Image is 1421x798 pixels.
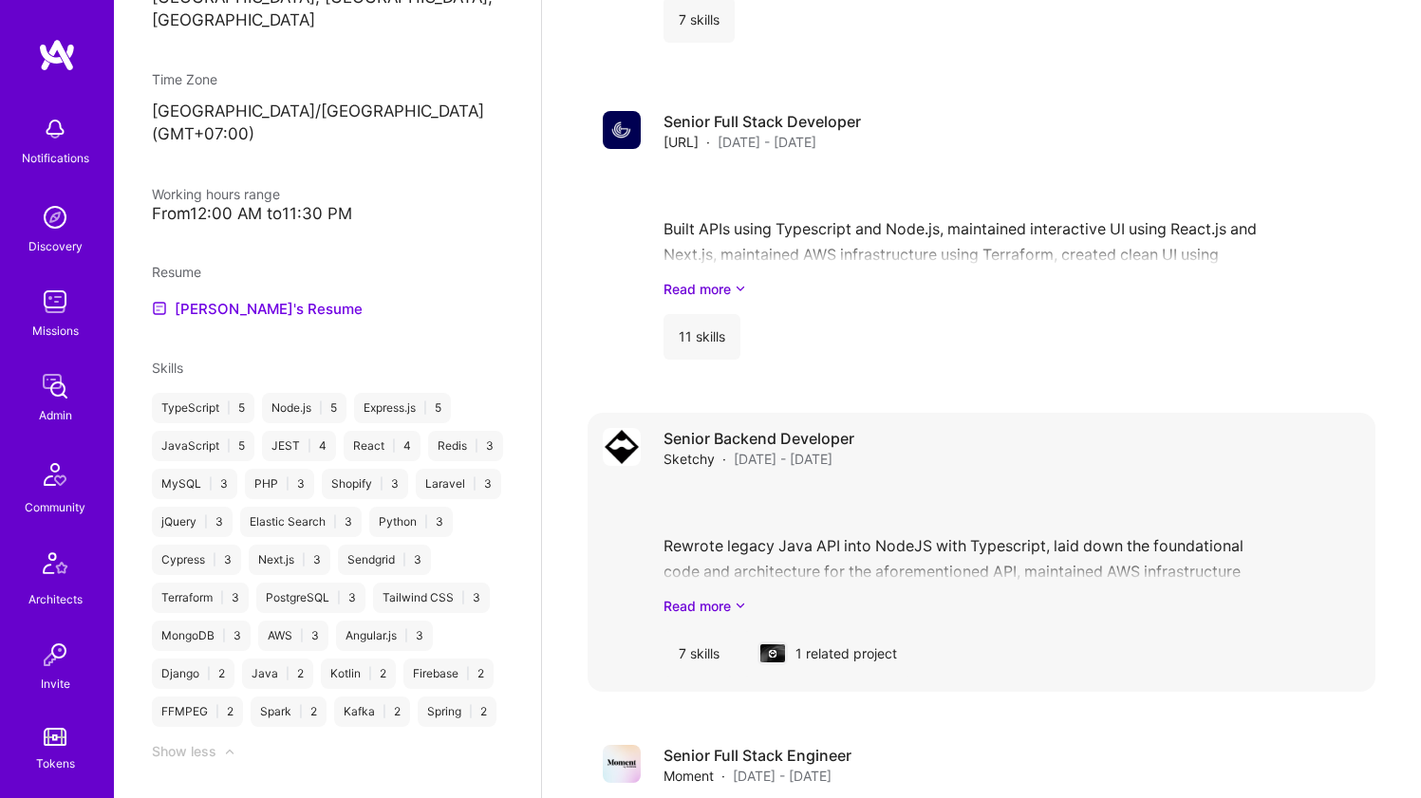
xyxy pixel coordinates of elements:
span: | [383,704,386,719]
img: logo [38,38,76,72]
div: PHP 3 [245,469,314,499]
span: Sketchy [664,449,715,469]
span: | [333,514,337,529]
div: Community [25,497,85,517]
span: | [213,552,216,567]
span: | [461,590,465,605]
div: Java 2 [242,659,313,689]
span: Time Zone [152,71,217,87]
span: [DATE] - [DATE] [718,132,816,152]
img: tokens [44,728,66,746]
span: | [302,552,306,567]
span: | [227,438,231,454]
span: Working hours range [152,186,280,202]
span: | [209,476,213,492]
img: Company logo [603,111,641,149]
div: jQuery 3 [152,507,233,537]
a: Read more [664,279,1360,299]
span: | [402,552,406,567]
div: Laravel 3 [416,469,501,499]
i: icon ArrowDownSecondaryDark [735,596,746,616]
span: | [469,704,473,719]
i: icon ArrowDownSecondaryDark [735,279,746,299]
span: | [299,704,303,719]
div: Discovery [28,236,83,256]
div: 1 related project [742,631,912,677]
img: bell [36,110,74,148]
div: Admin [39,405,72,425]
span: | [475,438,478,454]
div: PostgreSQL 3 [256,583,365,613]
div: Invite [41,674,70,694]
img: cover [760,644,785,663]
h4: Senior Full Stack Engineer [664,745,851,766]
span: | [392,438,396,454]
div: Show less [152,742,216,761]
span: Resume [152,264,201,280]
span: | [423,400,427,416]
div: 7 skills [664,631,735,677]
div: JavaScript 5 [152,431,254,461]
div: Spring 2 [418,696,496,727]
div: TypeScript 5 [152,393,254,423]
div: Shopify 3 [322,469,408,499]
img: Architects [32,544,78,589]
div: MongoDB 3 [152,621,251,651]
a: Read more [664,596,1360,616]
span: | [204,514,208,529]
span: · [706,132,710,152]
span: · [721,766,725,786]
span: Moment [664,766,714,786]
div: Tokens [36,753,75,773]
div: Elastic Search 3 [240,507,362,537]
div: Python 3 [369,507,453,537]
div: Sendgrid 3 [338,545,431,575]
span: [URL] [664,132,699,152]
div: From 12:00 AM to 11:30 PM [152,204,503,224]
h4: Senior Full Stack Developer [664,111,861,132]
div: Architects [28,589,83,609]
span: | [286,476,290,492]
div: Terraform 3 [152,583,249,613]
img: Invite [36,636,74,674]
div: JEST 4 [262,431,336,461]
div: Kotlin 2 [321,659,396,689]
div: Notifications [22,148,89,168]
img: Resume [152,301,167,316]
div: Cypress 3 [152,545,241,575]
span: Skills [152,360,183,376]
span: | [286,666,290,681]
div: Firebase 2 [403,659,494,689]
img: Company logo [603,428,641,466]
span: | [466,666,470,681]
div: Tailwind CSS 3 [373,583,490,613]
span: [DATE] - [DATE] [733,766,832,786]
span: | [404,628,408,643]
span: | [220,590,224,605]
span: | [222,628,226,643]
div: Express.js 5 [354,393,451,423]
img: Company logo [769,650,776,658]
img: admin teamwork [36,367,74,405]
img: teamwork [36,283,74,321]
div: Node.js 5 [262,393,346,423]
div: Angular.js 3 [336,621,433,651]
span: | [308,438,311,454]
span: | [300,628,304,643]
span: · [722,449,726,469]
div: Spark 2 [251,696,327,727]
div: AWS 3 [258,621,328,651]
div: Kafka 2 [334,696,410,727]
a: [PERSON_NAME]'s Resume [152,297,363,320]
div: FFMPEG 2 [152,696,243,727]
span: | [473,476,477,492]
div: Redis 3 [428,431,503,461]
div: React 4 [344,431,421,461]
div: Django 2 [152,659,234,689]
img: discovery [36,198,74,236]
span: | [227,400,231,416]
h4: Senior Backend Developer [664,428,854,449]
span: | [319,400,323,416]
span: | [337,590,341,605]
div: MySQL 3 [152,469,237,499]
